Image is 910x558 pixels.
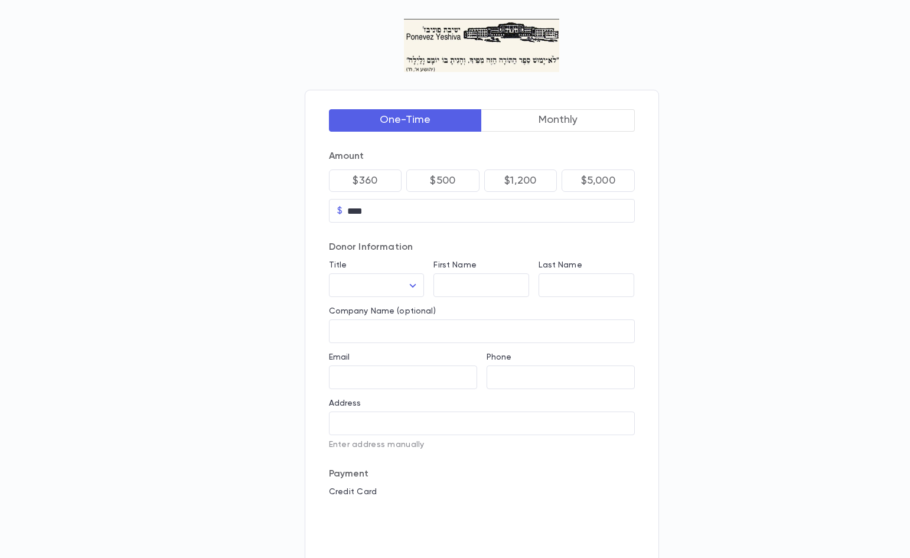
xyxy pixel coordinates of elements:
label: Company Name (optional) [329,306,436,316]
p: $500 [430,175,455,187]
button: One-Time [329,109,482,132]
p: Donor Information [329,242,635,253]
img: Logo [404,19,559,72]
p: Enter address manually [329,440,635,449]
button: $5,000 [562,169,635,192]
button: $1,200 [484,169,557,192]
p: Payment [329,468,635,480]
label: First Name [433,260,476,270]
p: $ [337,205,343,217]
label: Address [329,399,361,408]
div: ​ [329,274,425,297]
p: Amount [329,151,635,162]
p: $1,200 [504,175,536,187]
label: Phone [487,353,512,362]
label: Last Name [539,260,582,270]
p: $360 [353,175,377,187]
button: Monthly [481,109,635,132]
p: $5,000 [581,175,615,187]
label: Email [329,353,350,362]
button: $360 [329,169,402,192]
button: $500 [406,169,480,192]
label: Title [329,260,347,270]
p: Credit Card [329,487,635,497]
